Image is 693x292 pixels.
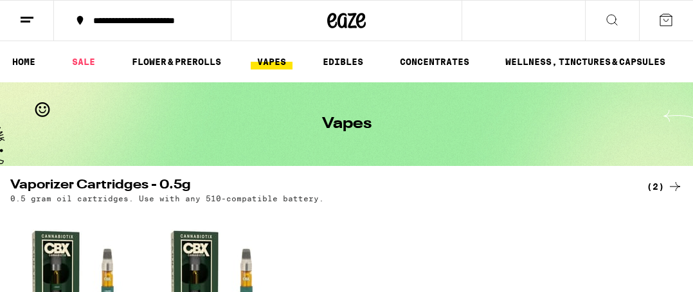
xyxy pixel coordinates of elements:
a: WELLNESS, TINCTURES & CAPSULES [499,54,672,69]
h1: Vapes [322,116,372,132]
a: EDIBLES [316,54,370,69]
a: (2) [647,179,683,194]
a: FLOWER & PREROLLS [125,54,228,69]
p: 0.5 gram oil cartridges. Use with any 510-compatible battery. [10,194,324,203]
a: HOME [6,54,42,69]
a: SALE [66,54,102,69]
a: VAPES [251,54,292,69]
h2: Vaporizer Cartridges - 0.5g [10,179,620,194]
a: CONCENTRATES [393,54,476,69]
